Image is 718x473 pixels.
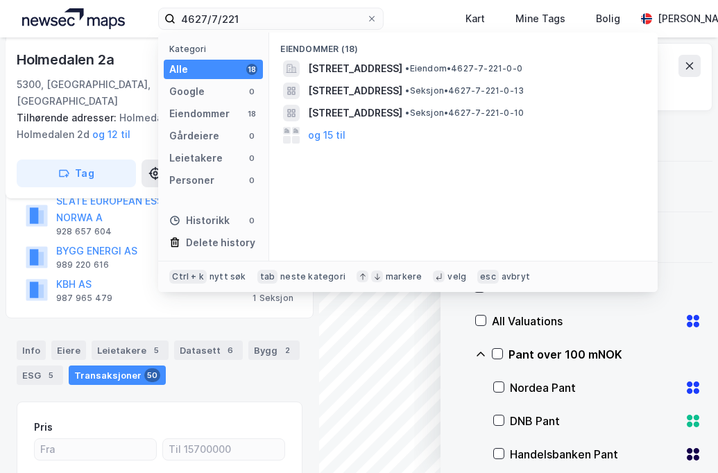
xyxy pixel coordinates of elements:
[248,341,300,360] div: Bygg
[308,127,345,144] button: og 15 til
[405,63,522,74] span: Eiendom • 4627-7-221-0-0
[246,86,257,97] div: 0
[246,130,257,141] div: 0
[246,175,257,186] div: 0
[477,270,499,284] div: esc
[169,83,205,100] div: Google
[169,270,207,284] div: Ctrl + k
[308,83,402,99] span: [STREET_ADDRESS]
[51,341,86,360] div: Eiere
[649,406,718,473] iframe: Chat Widget
[22,8,125,29] img: logo.a4113a55bc3d86da70a041830d287a7e.svg
[92,341,169,360] div: Leietakere
[17,110,291,143] div: Holmedalen 2b, Holmedalen 2c, Holmedalen 2d
[405,63,409,74] span: •
[169,212,230,229] div: Historikk
[17,112,119,123] span: Tilhørende adresser:
[246,64,257,75] div: 18
[17,341,46,360] div: Info
[17,49,117,71] div: Holmedalen 2a
[144,368,160,382] div: 50
[169,150,223,166] div: Leietakere
[163,439,284,460] input: Til 15700000
[56,226,112,237] div: 928 657 604
[405,85,524,96] span: Seksjon • 4627-7-221-0-13
[56,259,109,270] div: 989 220 616
[280,343,294,357] div: 2
[515,10,565,27] div: Mine Tags
[223,343,237,357] div: 6
[510,379,679,396] div: Nordea Pant
[405,108,409,118] span: •
[169,128,219,144] div: Gårdeiere
[596,10,620,27] div: Bolig
[386,271,422,282] div: markere
[269,33,658,58] div: Eiendommer (18)
[447,271,466,282] div: velg
[44,368,58,382] div: 5
[308,105,402,121] span: [STREET_ADDRESS]
[174,341,243,360] div: Datasett
[17,365,63,385] div: ESG
[17,76,243,110] div: 5300, [GEOGRAPHIC_DATA], [GEOGRAPHIC_DATA]
[246,108,257,119] div: 18
[210,271,246,282] div: nytt søk
[280,271,345,282] div: neste kategori
[169,172,214,189] div: Personer
[405,108,524,119] span: Seksjon • 4627-7-221-0-10
[502,271,530,282] div: avbryt
[69,365,166,385] div: Transaksjoner
[186,234,255,251] div: Delete history
[17,160,136,187] button: Tag
[405,85,409,96] span: •
[56,293,112,304] div: 987 965 479
[169,61,188,78] div: Alle
[149,343,163,357] div: 5
[253,293,293,304] div: 1 Seksjon
[34,419,53,436] div: Pris
[246,153,257,164] div: 0
[465,10,485,27] div: Kart
[176,8,366,29] input: Søk på adresse, matrikkel, gårdeiere, leietakere eller personer
[492,313,679,329] div: All Valuations
[257,270,278,284] div: tab
[169,105,230,122] div: Eiendommer
[246,215,257,226] div: 0
[308,60,402,77] span: [STREET_ADDRESS]
[508,346,701,363] div: Pant over 100 mNOK
[649,406,718,473] div: Kontrollprogram for chat
[35,439,156,460] input: Fra
[169,44,263,54] div: Kategori
[510,413,679,429] div: DNB Pant
[510,446,679,463] div: Handelsbanken Pant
